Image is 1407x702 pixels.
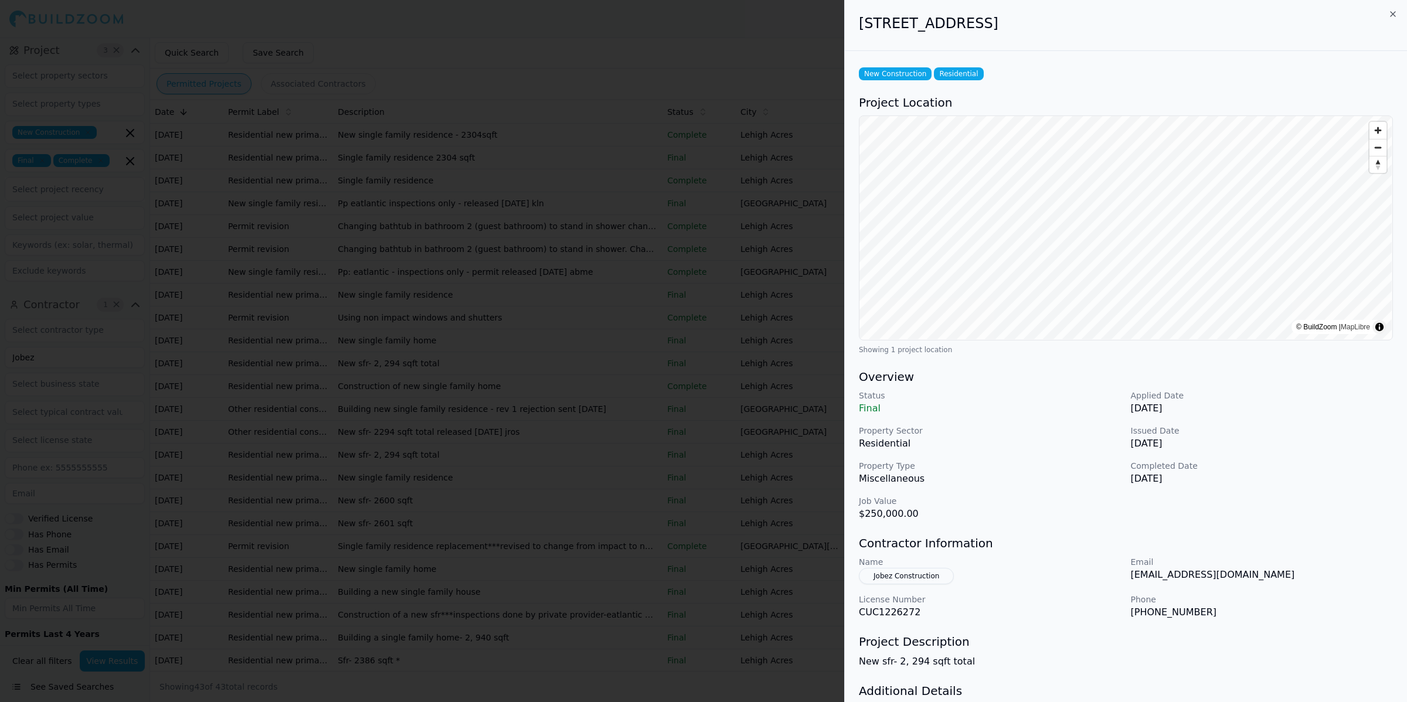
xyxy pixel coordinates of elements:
[859,655,1393,669] p: New sfr- 2, 294 sqft total
[1369,122,1386,139] button: Zoom in
[859,14,1393,33] h2: [STREET_ADDRESS]
[1131,556,1394,568] p: Email
[1131,605,1394,619] p: [PHONE_NUMBER]
[1131,401,1394,415] p: [DATE]
[859,460,1121,472] p: Property Type
[934,67,983,80] span: Residential
[1131,568,1394,582] p: [EMAIL_ADDRESS][DOMAIN_NAME]
[859,94,1393,111] h3: Project Location
[1131,390,1394,401] p: Applied Date
[1131,437,1394,451] p: [DATE]
[859,369,1393,385] h3: Overview
[859,67,932,80] span: New Construction
[1131,425,1394,437] p: Issued Date
[1369,156,1386,173] button: Reset bearing to north
[859,495,1121,507] p: Job Value
[859,401,1121,415] p: Final
[859,437,1121,451] p: Residential
[859,594,1121,605] p: License Number
[859,116,1392,339] canvas: Map
[859,390,1121,401] p: Status
[859,556,1121,568] p: Name
[1369,139,1386,156] button: Zoom out
[859,472,1121,486] p: Miscellaneous
[859,507,1121,521] p: $250,000.00
[859,683,1393,699] h3: Additional Details
[1131,472,1394,486] p: [DATE]
[859,633,1393,650] h3: Project Description
[859,568,954,584] button: Jobez Construction
[859,425,1121,437] p: Property Sector
[1372,320,1386,334] summary: Toggle attribution
[859,535,1393,551] h3: Contractor Information
[1296,321,1370,333] div: © BuildZoom |
[1341,323,1370,331] a: MapLibre
[1131,460,1394,472] p: Completed Date
[859,605,1121,619] p: CUC1226272
[1131,594,1394,605] p: Phone
[859,345,1393,355] div: Showing 1 project location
